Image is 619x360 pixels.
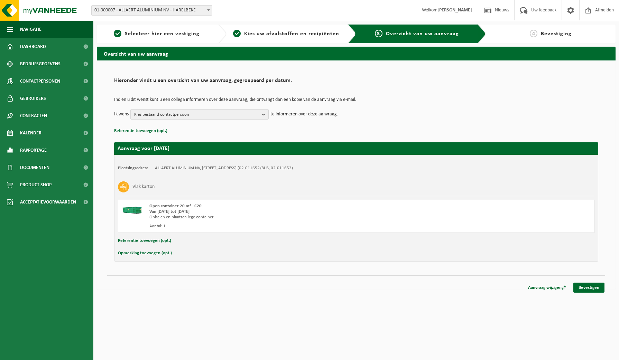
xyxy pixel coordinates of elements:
[149,209,190,214] strong: Van [DATE] tot [DATE]
[125,31,200,37] span: Selecteer hier een vestiging
[233,30,241,37] span: 2
[270,109,338,120] p: te informeren over deze aanvraag.
[114,30,121,37] span: 1
[20,38,46,55] span: Dashboard
[122,203,142,214] img: HK-XC-20-GN-00.png
[114,109,129,120] p: Ik wens
[20,159,49,176] span: Documenten
[149,224,384,229] div: Aantal: 1
[244,31,339,37] span: Kies uw afvalstoffen en recipiënten
[118,249,172,258] button: Opmerking toevoegen (opt.)
[375,30,382,37] span: 3
[541,31,572,37] span: Bevestiging
[91,5,212,16] span: 01-000007 - ALLAERT ALUMINIUM NV - HARELBEKE
[20,90,46,107] span: Gebruikers
[20,193,76,211] span: Acceptatievoorwaarden
[530,30,537,37] span: 4
[114,78,598,87] h2: Hieronder vindt u een overzicht van uw aanvraag, gegroepeerd per datum.
[97,47,616,60] h2: Overzicht van uw aanvraag
[100,30,213,38] a: 1Selecteer hier een vestiging
[134,110,259,120] span: Kies bestaand contactpersoon
[132,181,155,192] h3: Vlak karton
[20,107,47,124] span: Contracten
[20,124,41,142] span: Kalender
[149,215,384,220] div: Ophalen en plaatsen lege container
[386,31,459,37] span: Overzicht van uw aanvraag
[20,176,52,193] span: Product Shop
[118,166,148,170] strong: Plaatsingsadres:
[92,6,212,15] span: 01-000007 - ALLAERT ALUMINIUM NV - HARELBEKE
[114,126,167,135] button: Referentie toevoegen (opt.)
[118,146,169,151] strong: Aanvraag voor [DATE]
[20,55,61,73] span: Bedrijfsgegevens
[20,21,41,38] span: Navigatie
[20,142,47,159] span: Rapportage
[118,236,171,245] button: Referentie toevoegen (opt.)
[114,97,598,102] p: Indien u dit wenst kunt u een collega informeren over deze aanvraag, die ontvangt dan een kopie v...
[523,283,571,293] a: Aanvraag wijzigen
[573,283,604,293] a: Bevestigen
[155,165,293,171] td: ALLAERT ALUMINIUM NV, [STREET_ADDRESS] (02-011652/BUS, 02-011652)
[130,109,269,120] button: Kies bestaand contactpersoon
[149,204,202,208] span: Open container 20 m³ - C20
[20,73,60,90] span: Contactpersonen
[437,8,472,13] strong: [PERSON_NAME]
[230,30,342,38] a: 2Kies uw afvalstoffen en recipiënten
